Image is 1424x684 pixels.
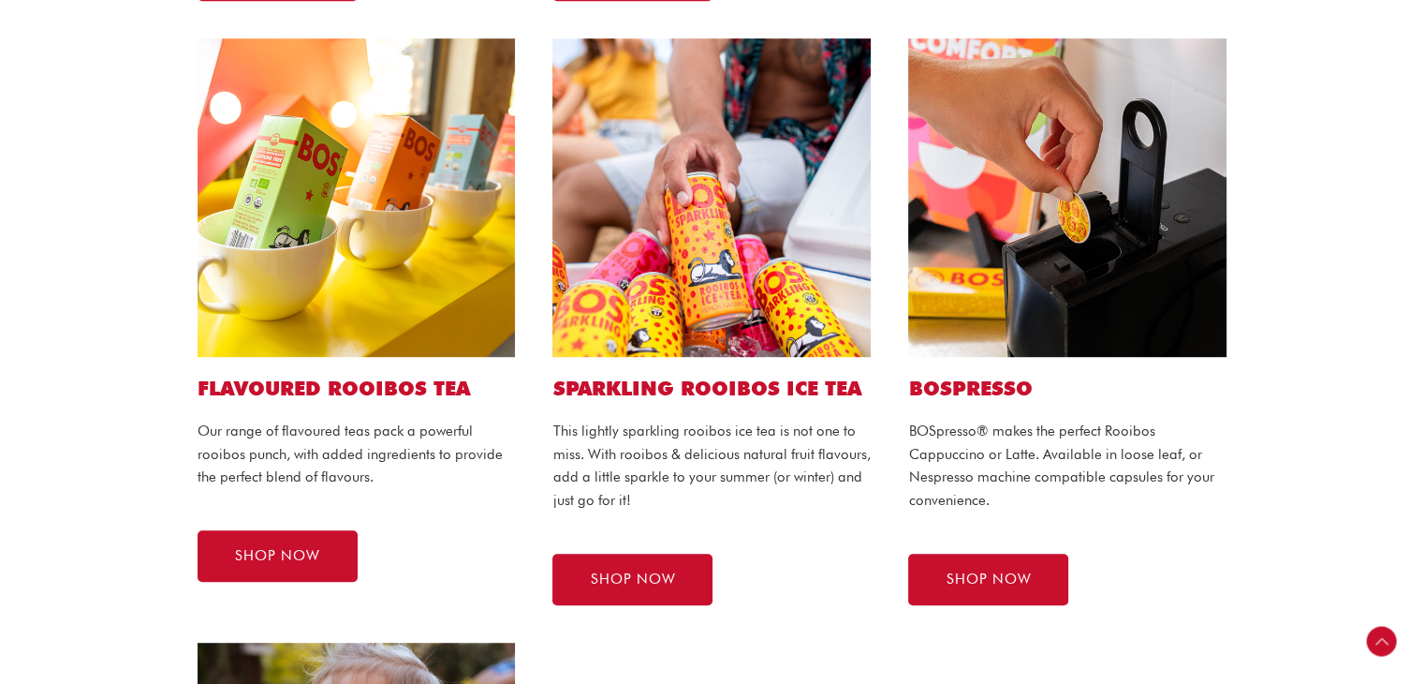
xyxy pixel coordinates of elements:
[552,376,871,401] h2: SPARKLING ROOIBOS ICE TEA
[552,554,712,605] a: SHOP NOW
[198,376,516,401] h2: Flavoured ROOIBOS TEA
[198,530,358,582] a: SHOP NOW
[908,376,1226,401] h2: BOSPRESSO
[946,572,1031,587] span: SHOP NOW
[590,572,675,587] span: SHOP NOW
[908,420,1226,513] p: BOSpresso® makes the perfect Rooibos Cappuccino or Latte. Available in loose leaf, or Nespresso m...
[908,554,1068,605] a: SHOP NOW
[235,549,320,563] span: SHOP NOW
[908,38,1226,357] img: bospresso capsule website1
[552,420,871,513] p: This lightly sparkling rooibos ice tea is not one to miss. With rooibos & delicious natural fruit...
[198,420,516,489] p: Our range of flavoured teas pack a powerful rooibos punch, with added ingredients to provide the ...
